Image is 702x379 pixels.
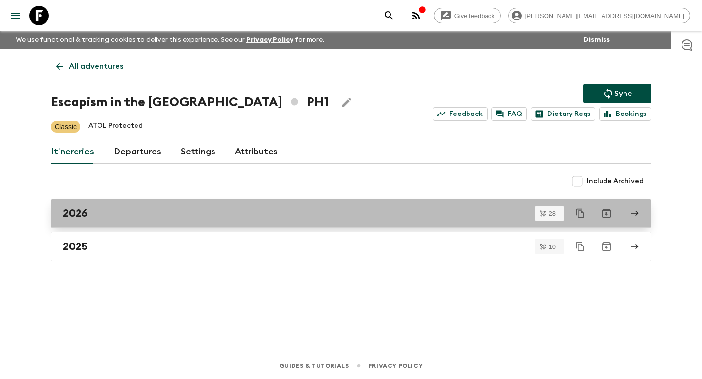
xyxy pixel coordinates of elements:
[583,84,651,103] button: Sync adventure departures to the booking engine
[599,107,651,121] a: Bookings
[543,244,562,250] span: 10
[12,31,328,49] p: We use functional & tracking cookies to deliver this experience. See our for more.
[543,210,562,217] span: 28
[279,360,349,371] a: Guides & Tutorials
[597,237,616,256] button: Archive
[369,360,423,371] a: Privacy Policy
[581,33,612,47] button: Dismiss
[51,57,129,76] a: All adventures
[520,12,690,19] span: [PERSON_NAME][EMAIL_ADDRESS][DOMAIN_NAME]
[246,37,293,43] a: Privacy Policy
[69,60,123,72] p: All adventures
[51,199,651,228] a: 2026
[114,140,161,164] a: Departures
[491,107,527,121] a: FAQ
[181,140,215,164] a: Settings
[51,93,329,112] h1: Escapism in the [GEOGRAPHIC_DATA] PH1
[337,93,356,112] button: Edit Adventure Title
[51,232,651,261] a: 2025
[571,205,589,222] button: Duplicate
[597,204,616,223] button: Archive
[614,88,632,99] p: Sync
[6,6,25,25] button: menu
[235,140,278,164] a: Attributes
[434,8,501,23] a: Give feedback
[433,107,487,121] a: Feedback
[531,107,595,121] a: Dietary Reqs
[449,12,500,19] span: Give feedback
[51,140,94,164] a: Itineraries
[508,8,690,23] div: [PERSON_NAME][EMAIL_ADDRESS][DOMAIN_NAME]
[587,176,643,186] span: Include Archived
[379,6,399,25] button: search adventures
[571,238,589,255] button: Duplicate
[55,122,77,132] p: Classic
[63,207,88,220] h2: 2026
[63,240,88,253] h2: 2025
[88,121,143,133] p: ATOL Protected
